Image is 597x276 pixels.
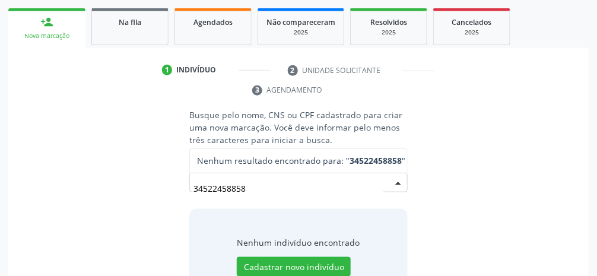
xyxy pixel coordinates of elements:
[442,28,501,37] div: 2025
[266,17,335,27] span: Não compareceram
[350,155,402,166] strong: 34522458858
[359,28,418,37] div: 2025
[237,236,360,249] div: Nenhum indivíduo encontrado
[197,155,405,166] span: Nenhum resultado encontrado para: " "
[193,17,233,27] span: Agendados
[176,65,216,75] div: Indivíduo
[40,15,53,28] div: person_add
[452,17,492,27] span: Cancelados
[193,177,383,201] input: Busque por nome, CNS ou CPF
[266,28,335,37] div: 2025
[162,65,173,75] div: 1
[17,31,77,40] div: Nova marcação
[189,109,408,146] p: Busque pelo nome, CNS ou CPF cadastrado para criar uma nova marcação. Você deve informar pelo men...
[370,17,407,27] span: Resolvidos
[119,17,141,27] span: Na fila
